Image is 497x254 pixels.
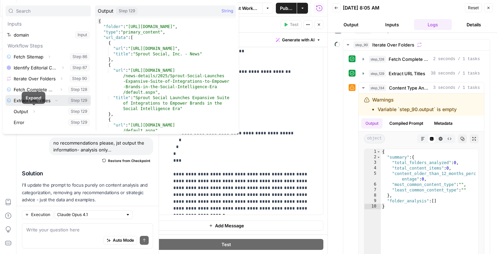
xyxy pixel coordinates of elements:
span: Test [290,22,298,28]
button: Generate with AI [273,36,323,44]
button: Select variable Fetch Sitemap [5,51,91,62]
button: Compiled Prompt [385,118,427,129]
span: step_90 [353,41,370,48]
span: Toggle code folding, rows 2 through 8 [377,155,380,160]
button: Test [129,239,323,250]
div: no recommendations please, jst output the information- analysis only... [49,137,153,155]
span: Test [221,241,231,248]
button: Select variable Iterate Over Folders [5,73,91,84]
span: step_134 [369,84,386,91]
button: Select variable Output [12,106,91,117]
span: 3 seconds / 1 tasks [433,85,480,91]
button: Select variable Extract URL Titles [5,95,91,106]
button: Reset [465,3,482,12]
button: Test [281,20,301,29]
button: Select variable Error [12,117,91,128]
p: I'll update the prompt to focus purely on content analysis and categorization, removing any recom... [22,182,153,203]
span: Restore from Checkpoint [108,158,150,163]
input: Claude Opus 4.1 [57,211,123,218]
button: Test Workflow [221,3,262,14]
div: 6 [364,182,381,187]
button: Details [455,19,493,30]
button: Add Message [129,220,323,231]
div: 9 [364,198,381,204]
span: Toggle code folding, rows 1 through 10 [377,149,380,155]
span: Test Workflow [231,5,258,12]
h2: Solution [22,170,153,177]
span: Publish [280,5,293,12]
button: 38 seconds / 1 tasks [359,68,484,79]
button: Auto Mode [104,236,137,245]
div: 3 [364,160,381,165]
button: Restore from Checkpoint [99,157,153,165]
div: Step 129 [116,8,137,14]
span: Generate with AI [282,37,314,43]
input: Search [16,8,88,14]
div: 4 [364,165,381,171]
div: Warnings [372,96,457,113]
button: Select variable domain [5,29,91,40]
button: Output [332,19,370,30]
button: Inputs [373,19,411,30]
button: 3 seconds / 1 tasks [359,82,484,93]
span: 38 seconds / 1 tasks [431,70,480,77]
li: Variable `step_90.output` is empty [378,106,457,113]
button: Logs [414,19,452,30]
span: step_128 [369,56,386,63]
button: Select variable Identify Editorial Content Folders [5,62,91,73]
span: Extract URL Titles [389,70,425,77]
span: Fetch Complete Content URLs [389,56,430,63]
button: Select variable Fetch Complete Content URLs [5,84,91,95]
div: 2 [364,155,381,160]
span: Content Type Analysis Report [389,84,430,91]
div: 5 [364,171,381,182]
span: Execution [31,212,50,218]
div: 7 [364,187,381,193]
span: Add Message [215,222,244,229]
span: step_129 [369,70,386,77]
p: Inputs [5,18,91,29]
button: Output [361,118,382,129]
button: Metadata [430,118,457,129]
div: 1 [364,149,381,155]
span: Auto Mode [113,237,134,243]
button: Publish [276,3,297,14]
span: 2 seconds / 1 tasks [433,56,480,62]
p: Workflow Steps [5,40,91,51]
span: String [221,8,233,14]
button: 2 seconds / 1 tasks [359,54,484,65]
span: Iterate Over Folders [372,41,414,48]
span: Output [98,8,113,14]
button: Execution [22,210,53,219]
div: 8 [364,193,381,198]
span: Reset [468,5,479,11]
div: 10 [364,204,381,209]
span: object [364,134,385,143]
